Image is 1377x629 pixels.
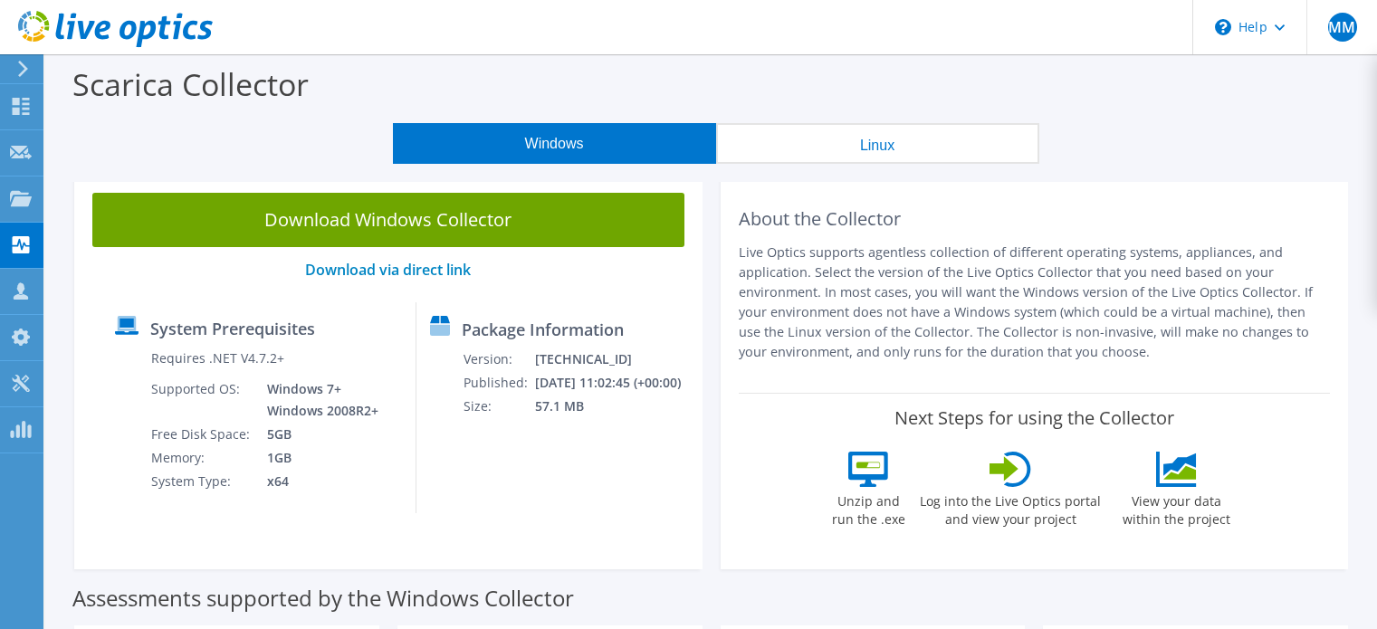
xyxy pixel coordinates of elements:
svg: \n [1215,19,1231,35]
td: Memory: [150,446,253,470]
td: [TECHNICAL_ID] [534,348,693,371]
label: Scarica Collector [72,63,309,105]
td: Windows 7+ Windows 2008R2+ [253,377,382,423]
a: Download Windows Collector [92,193,684,247]
button: Windows [393,123,716,164]
td: Supported OS: [150,377,253,423]
td: x64 [253,470,382,493]
h2: About the Collector [739,208,1331,230]
td: 57.1 MB [534,395,693,418]
td: Published: [463,371,534,395]
label: Assessments supported by the Windows Collector [72,589,574,607]
p: Live Optics supports agentless collection of different operating systems, appliances, and applica... [739,243,1331,362]
span: MM [1328,13,1357,42]
label: Requires .NET V4.7.2+ [151,349,284,367]
td: System Type: [150,470,253,493]
td: 1GB [253,446,382,470]
td: 5GB [253,423,382,446]
label: System Prerequisites [150,319,315,338]
td: Free Disk Space: [150,423,253,446]
label: Package Information [462,320,624,338]
label: Unzip and run the .exe [827,487,910,529]
label: View your data within the project [1111,487,1241,529]
td: Version: [463,348,534,371]
td: [DATE] 11:02:45 (+00:00) [534,371,693,395]
a: Download via direct link [305,260,471,280]
button: Linux [716,123,1039,164]
label: Log into the Live Optics portal and view your project [919,487,1102,529]
label: Next Steps for using the Collector [894,407,1174,429]
td: Size: [463,395,534,418]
